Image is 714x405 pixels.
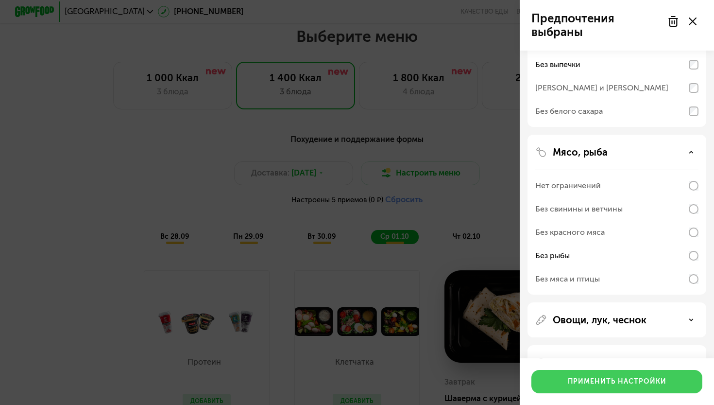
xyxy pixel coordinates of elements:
[531,12,662,39] p: Предпочтения выбраны
[535,203,623,215] div: Без свинины и ветчины
[535,82,668,94] div: [PERSON_NAME] и [PERSON_NAME]
[531,370,702,393] button: Применить настройки
[535,227,605,238] div: Без красного мяса
[568,377,666,387] div: Применить настройки
[535,273,600,285] div: Без мяса и птицы
[535,106,603,117] div: Без белого сахара
[553,357,622,369] p: Гарниры, каши
[553,146,608,158] p: Мясо, рыба
[553,314,646,326] p: Овощи, лук, чеснок
[535,250,570,262] div: Без рыбы
[535,59,580,70] div: Без выпечки
[535,180,601,192] div: Нет ограничений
